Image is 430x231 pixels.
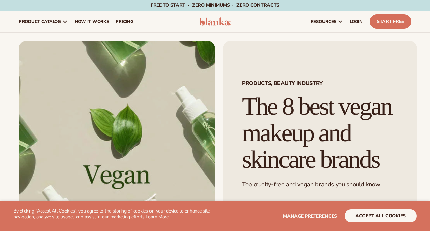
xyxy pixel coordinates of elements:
[242,93,398,172] h1: The 8 best vegan makeup and skincare brands
[346,11,366,32] a: LOGIN
[242,180,381,188] span: Top cruelty-free and vegan brands you should know.
[75,19,109,24] span: How It Works
[370,14,411,29] a: Start Free
[242,81,398,86] span: Products, Beauty Industry
[283,209,337,222] button: Manage preferences
[307,11,346,32] a: resources
[112,11,137,32] a: pricing
[19,19,61,24] span: product catalog
[283,213,337,219] span: Manage preferences
[150,2,279,8] span: Free to start · ZERO minimums · ZERO contracts
[311,19,336,24] span: resources
[345,209,417,222] button: accept all cookies
[116,19,133,24] span: pricing
[199,17,231,26] img: logo
[13,208,215,220] p: By clicking "Accept All Cookies", you agree to the storing of cookies on your device to enhance s...
[350,19,363,24] span: LOGIN
[146,214,169,220] a: Learn More
[71,11,113,32] a: How It Works
[15,11,71,32] a: product catalog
